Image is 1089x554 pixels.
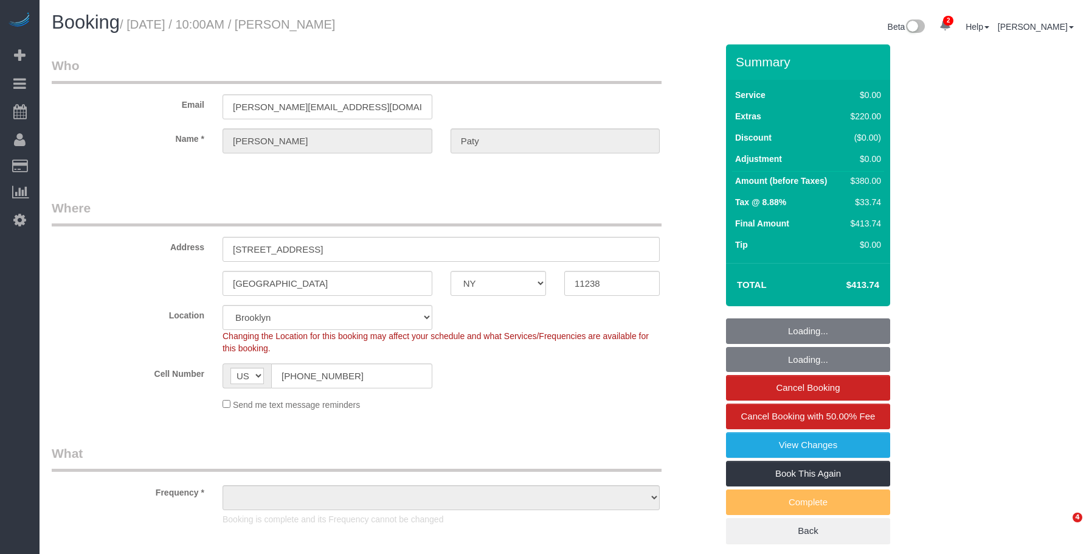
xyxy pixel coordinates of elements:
a: Cancel Booking with 50.00% Fee [726,404,890,429]
label: Address [43,237,213,253]
iframe: Intercom live chat [1048,513,1077,542]
a: Help [966,22,989,32]
label: Tax @ 8.88% [735,196,786,208]
input: Email [223,94,432,119]
a: [PERSON_NAME] [998,22,1074,32]
label: Discount [735,131,772,144]
span: 4 [1073,513,1082,522]
span: Booking [52,12,120,33]
label: Final Amount [735,217,789,230]
a: Book This Again [726,461,890,486]
div: $0.00 [846,89,881,101]
div: $380.00 [846,175,881,187]
a: Cancel Booking [726,375,890,401]
img: New interface [905,19,925,35]
h3: Summary [736,55,884,69]
label: Cell Number [43,363,213,380]
small: / [DATE] / 10:00AM / [PERSON_NAME] [120,18,335,31]
strong: Total [737,279,767,290]
a: Back [726,518,890,544]
legend: What [52,444,662,472]
div: $0.00 [846,239,881,251]
input: Cell Number [271,363,432,388]
input: Last Name [451,128,660,153]
p: Booking is complete and its Frequency cannot be changed [223,513,660,525]
label: Name * [43,128,213,145]
input: Zip Code [564,271,660,296]
a: Beta [888,22,925,32]
label: Adjustment [735,153,782,165]
label: Tip [735,239,748,251]
label: Extras [735,110,761,122]
span: Cancel Booking with 50.00% Fee [741,411,876,421]
a: View Changes [726,432,890,458]
span: Send me text message reminders [233,400,360,410]
a: 2 [933,12,957,39]
span: 2 [943,16,953,26]
label: Location [43,305,213,321]
div: ($0.00) [846,131,881,144]
legend: Who [52,57,662,84]
label: Service [735,89,766,101]
span: Changing the Location for this booking may affect your schedule and what Services/Frequencies are... [223,331,649,353]
img: Automaid Logo [7,12,32,29]
div: $220.00 [846,110,881,122]
label: Amount (before Taxes) [735,175,827,187]
label: Email [43,94,213,111]
input: First Name [223,128,432,153]
div: $0.00 [846,153,881,165]
div: $413.74 [846,217,881,230]
div: $33.74 [846,196,881,208]
legend: Where [52,199,662,226]
input: City [223,271,432,296]
label: Frequency * [43,482,213,499]
h4: $413.74 [810,280,879,290]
